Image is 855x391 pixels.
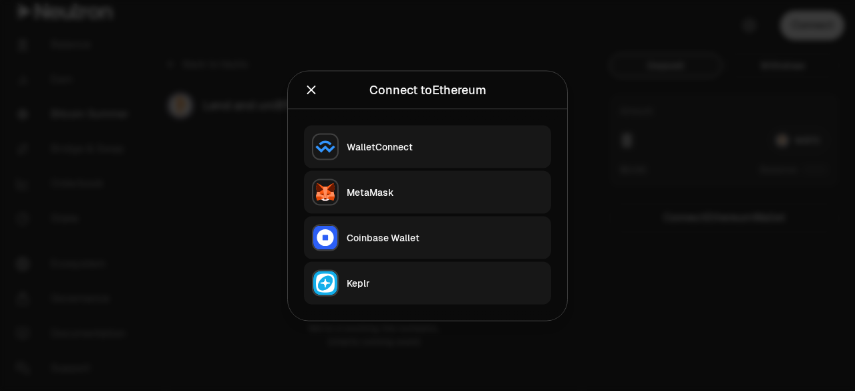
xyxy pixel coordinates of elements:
button: WalletConnectWalletConnect [304,125,551,168]
img: Keplr [313,271,337,295]
button: Close [304,80,319,99]
button: Coinbase WalletCoinbase Wallet [304,216,551,259]
img: Coinbase Wallet [313,225,337,249]
div: WalletConnect [347,140,543,153]
button: KeplrKeplr [304,261,551,304]
div: Connect to Ethereum [369,80,486,99]
img: MetaMask [313,180,337,204]
img: WalletConnect [313,134,337,158]
div: MetaMask [347,185,543,199]
div: Keplr [347,276,543,289]
div: Coinbase Wallet [347,231,543,244]
button: MetaMaskMetaMask [304,170,551,213]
